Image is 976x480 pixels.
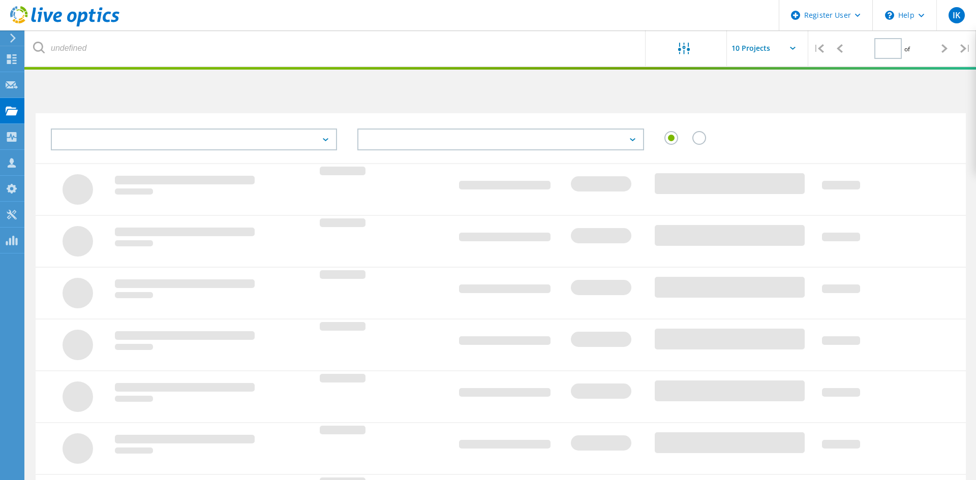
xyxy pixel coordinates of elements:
a: Live Optics Dashboard [10,21,119,28]
span: of [904,45,910,53]
span: IK [953,11,960,19]
svg: \n [885,11,894,20]
input: undefined [25,30,646,66]
div: | [955,30,976,67]
div: | [808,30,829,67]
